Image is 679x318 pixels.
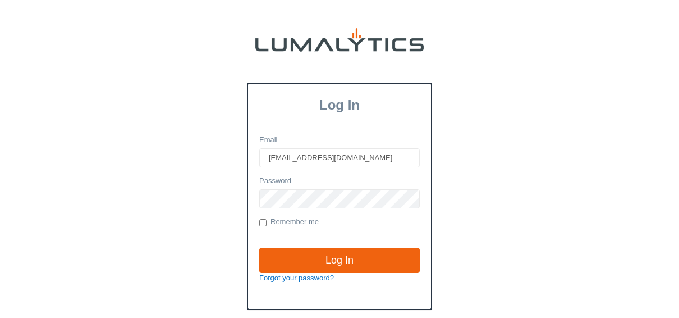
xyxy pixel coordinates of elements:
h3: Log In [248,97,431,113]
img: lumalytics-black-e9b537c871f77d9ce8d3a6940f85695cd68c596e3f819dc492052d1098752254.png [255,28,424,52]
label: Email [259,135,278,146]
input: Remember me [259,219,267,226]
input: Log In [259,248,420,274]
label: Password [259,176,291,187]
label: Remember me [259,217,319,228]
input: Email [259,148,420,167]
a: Forgot your password? [259,274,334,282]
